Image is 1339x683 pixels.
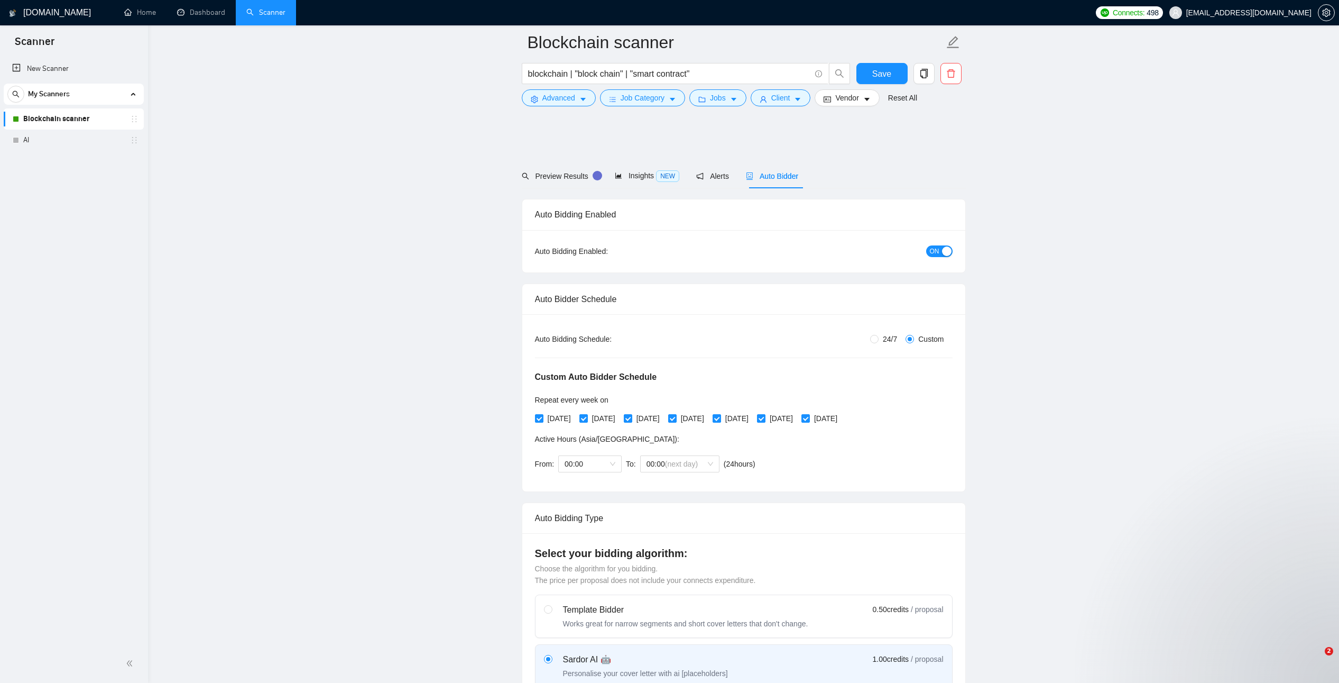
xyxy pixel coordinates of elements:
[9,5,16,22] img: logo
[6,34,63,56] span: Scanner
[177,8,225,17] a: dashboardDashboard
[1325,647,1333,655] span: 2
[751,89,811,106] button: userClientcaret-down
[535,333,674,345] div: Auto Bidding Schedule:
[911,604,943,615] span: / proposal
[522,172,598,180] span: Preview Results
[829,69,849,78] span: search
[914,69,934,78] span: copy
[771,92,790,104] span: Client
[543,413,575,424] span: [DATE]
[879,333,901,345] span: 24/7
[835,92,858,104] span: Vendor
[593,171,602,180] div: Tooltip anchor
[888,92,917,104] a: Reset All
[721,413,753,424] span: [DATE]
[1303,647,1328,672] iframe: Intercom live chat
[873,653,909,665] span: 1.00 credits
[1101,8,1109,17] img: upwork-logo.png
[873,604,909,615] span: 0.50 credits
[535,245,674,257] div: Auto Bidding Enabled:
[710,92,726,104] span: Jobs
[130,136,138,144] span: holder
[579,95,587,103] span: caret-down
[535,435,679,443] span: Active Hours ( Asia/[GEOGRAPHIC_DATA] ):
[531,95,538,103] span: setting
[669,95,676,103] span: caret-down
[563,668,728,679] div: Personalise your cover letter with ai [placeholders]
[760,95,767,103] span: user
[913,63,935,84] button: copy
[535,199,953,230] div: Auto Bidding Enabled
[7,86,24,103] button: search
[12,58,135,79] a: New Scanner
[8,90,24,98] span: search
[1318,8,1334,17] span: setting
[563,653,728,666] div: Sardor AI 🤖
[940,63,962,84] button: delete
[23,130,124,151] a: AI
[626,460,636,468] span: To:
[615,171,679,180] span: Insights
[1172,9,1179,16] span: user
[698,95,706,103] span: folder
[124,8,156,17] a: homeHome
[535,396,608,404] span: Repeat every week on
[914,333,948,345] span: Custom
[677,413,708,424] span: [DATE]
[522,172,529,180] span: search
[563,604,808,616] div: Template Bidder
[824,95,831,103] span: idcard
[528,29,944,56] input: Scanner name...
[1318,8,1335,17] a: setting
[856,63,908,84] button: Save
[665,460,698,468] span: (next day)
[542,92,575,104] span: Advanced
[730,95,737,103] span: caret-down
[615,172,622,179] span: area-chart
[535,503,953,533] div: Auto Bidding Type
[946,35,960,49] span: edit
[815,70,822,77] span: info-circle
[815,89,879,106] button: idcardVendorcaret-down
[23,108,124,130] a: Blockchain scanner
[1113,7,1144,19] span: Connects:
[1318,4,1335,21] button: setting
[696,172,729,180] span: Alerts
[1147,7,1158,19] span: 498
[130,115,138,123] span: holder
[765,413,797,424] span: [DATE]
[810,413,842,424] span: [DATE]
[4,84,144,151] li: My Scanners
[647,456,713,472] span: 00:00
[535,460,555,468] span: From:
[724,460,755,468] span: ( 24 hours)
[522,89,596,106] button: settingAdvancedcaret-down
[696,172,704,180] span: notification
[4,58,144,79] li: New Scanner
[930,245,939,257] span: ON
[941,69,961,78] span: delete
[535,546,953,561] h4: Select your bidding algorithm:
[535,284,953,314] div: Auto Bidder Schedule
[609,95,616,103] span: bars
[28,84,70,105] span: My Scanners
[535,564,756,585] span: Choose the algorithm for you bidding. The price per proposal does not include your connects expen...
[829,63,850,84] button: search
[863,95,871,103] span: caret-down
[689,89,746,106] button: folderJobscaret-down
[535,371,657,384] h5: Custom Auto Bidder Schedule
[565,456,615,472] span: 00:00
[656,170,679,182] span: NEW
[563,618,808,629] div: Works great for narrow segments and short cover letters that don't change.
[600,89,685,106] button: barsJob Categorycaret-down
[632,413,664,424] span: [DATE]
[621,92,664,104] span: Job Category
[872,67,891,80] span: Save
[746,172,753,180] span: robot
[126,658,136,669] span: double-left
[528,67,810,80] input: Search Freelance Jobs...
[246,8,285,17] a: searchScanner
[588,413,620,424] span: [DATE]
[794,95,801,103] span: caret-down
